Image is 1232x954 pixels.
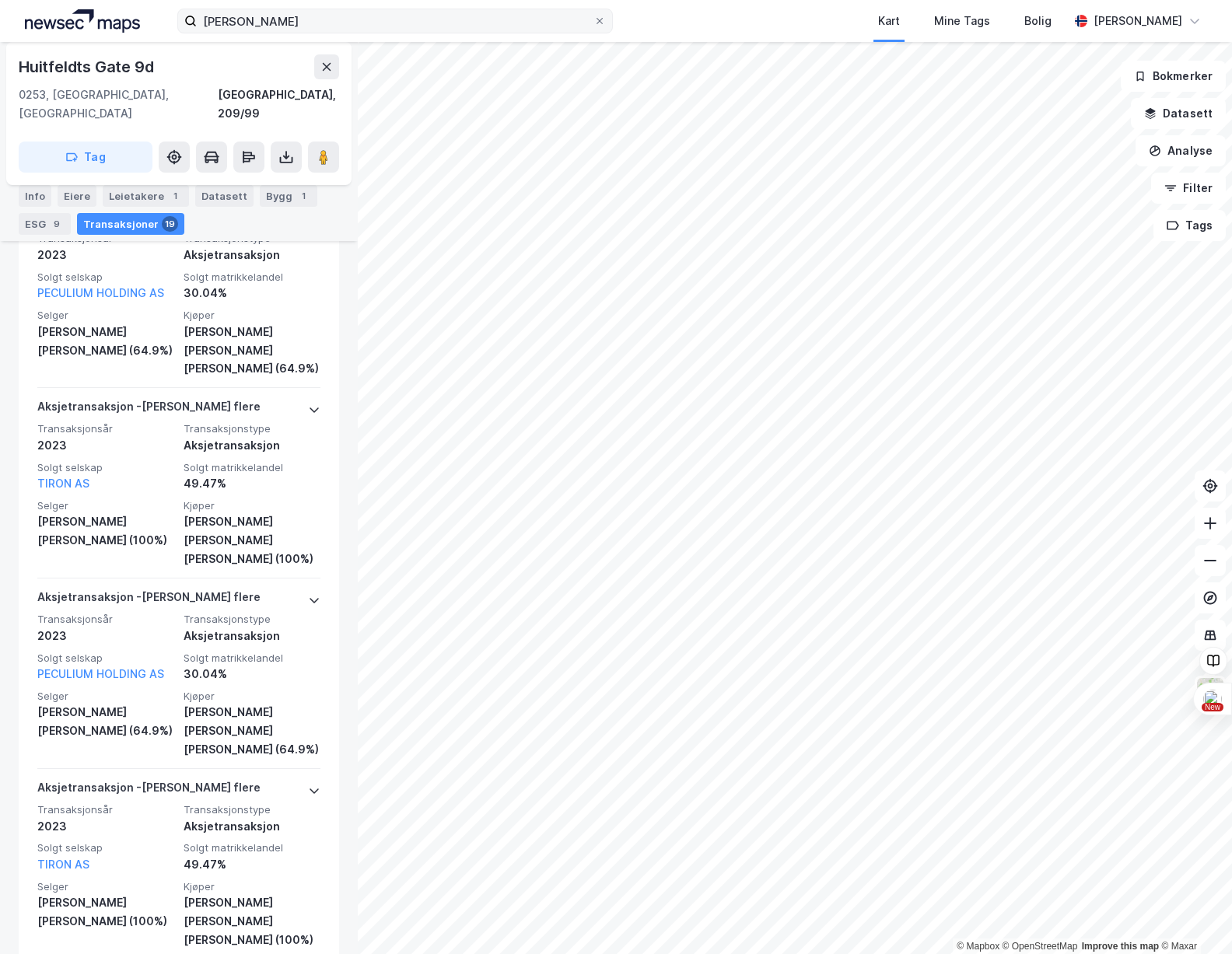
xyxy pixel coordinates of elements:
div: Datasett [195,185,254,207]
div: [PERSON_NAME] [PERSON_NAME] [PERSON_NAME] (64.9%) [184,703,320,759]
div: Aksjetransaksjon [184,627,320,645]
div: 0253, [GEOGRAPHIC_DATA], [GEOGRAPHIC_DATA] [19,86,218,123]
span: Selger [37,499,174,512]
span: Solgt matrikkelandel [184,461,320,474]
div: Bygg [260,185,317,207]
span: Selger [37,690,174,703]
iframe: Chat Widget [1154,879,1232,954]
span: Transaksjonsår [37,422,174,435]
a: OpenStreetMap [1003,941,1078,952]
div: [GEOGRAPHIC_DATA], 209/99 [218,86,339,123]
span: Solgt selskap [37,461,174,474]
a: PECULIUM HOLDING AS [37,667,164,680]
div: ESG [19,213,71,235]
div: [PERSON_NAME] [PERSON_NAME] (100%) [37,512,174,550]
button: Datasett [1131,98,1226,129]
div: Kart [878,12,900,30]
div: 2023 [37,436,174,455]
a: Mapbox [957,941,999,952]
div: Aksjetransaksjon [184,436,320,455]
button: Tags [1153,210,1226,241]
div: 1 [296,188,311,204]
input: Søk på adresse, matrikkel, gårdeiere, leietakere eller personer [197,9,593,33]
a: Improve this map [1082,941,1159,952]
span: Transaksjonstype [184,613,320,626]
div: Aksjetransaksjon - [PERSON_NAME] flere [37,778,261,803]
a: TIRON AS [37,858,89,871]
div: 30.04% [184,665,320,683]
div: [PERSON_NAME] [PERSON_NAME] (64.9%) [37,323,174,360]
span: Transaksjonstype [184,803,320,816]
span: Solgt selskap [37,841,174,854]
span: Transaksjonsår [37,803,174,816]
div: [PERSON_NAME] [PERSON_NAME] (64.9%) [37,703,174,740]
span: Solgt matrikkelandel [184,652,320,665]
span: Kjøper [184,309,320,322]
span: Solgt matrikkelandel [184,841,320,854]
div: 19 [162,216,178,232]
span: Solgt selskap [37,271,174,284]
div: Bolig [1024,12,1052,30]
div: Leietakere [103,185,189,207]
div: [PERSON_NAME] [PERSON_NAME] (100%) [37,893,174,931]
span: Selger [37,309,174,322]
div: Transaksjoner [77,213,184,235]
button: Bokmerker [1121,61,1226,92]
div: 49.47% [184,855,320,874]
div: 2023 [37,627,174,645]
div: Aksjetransaksjon - [PERSON_NAME] flere [37,397,261,422]
span: Kjøper [184,690,320,703]
span: Kjøper [184,499,320,512]
div: 2023 [37,246,174,264]
div: [PERSON_NAME] [1094,12,1182,30]
div: Info [19,185,51,207]
div: [PERSON_NAME] [PERSON_NAME] [PERSON_NAME] (100%) [184,893,320,949]
div: [PERSON_NAME] [PERSON_NAME] [PERSON_NAME] (64.9%) [184,323,320,379]
span: Solgt selskap [37,652,174,665]
div: 30.04% [184,284,320,302]
button: Filter [1151,173,1226,204]
div: [PERSON_NAME] [PERSON_NAME] [PERSON_NAME] (100%) [184,512,320,568]
div: 1 [167,188,183,204]
div: Eiere [58,185,96,207]
a: TIRON AS [37,477,89,490]
div: Aksjetransaksjon [184,246,320,264]
div: Huitfeldts Gate 9d [19,54,156,79]
div: Mine Tags [934,12,990,30]
span: Selger [37,880,174,893]
div: 2023 [37,817,174,836]
div: 9 [49,216,65,232]
button: Analyse [1136,135,1226,166]
a: PECULIUM HOLDING AS [37,286,164,299]
div: Aksjetransaksjon [184,817,320,836]
span: Transaksjonsår [37,613,174,626]
div: Kontrollprogram for chat [1154,879,1232,954]
span: Solgt matrikkelandel [184,271,320,284]
div: 49.47% [184,474,320,493]
button: Tag [19,142,152,173]
img: logo.a4113a55bc3d86da70a041830d287a7e.svg [25,9,140,33]
span: Transaksjonstype [184,422,320,435]
div: Aksjetransaksjon - [PERSON_NAME] flere [37,588,261,613]
span: Kjøper [184,880,320,893]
